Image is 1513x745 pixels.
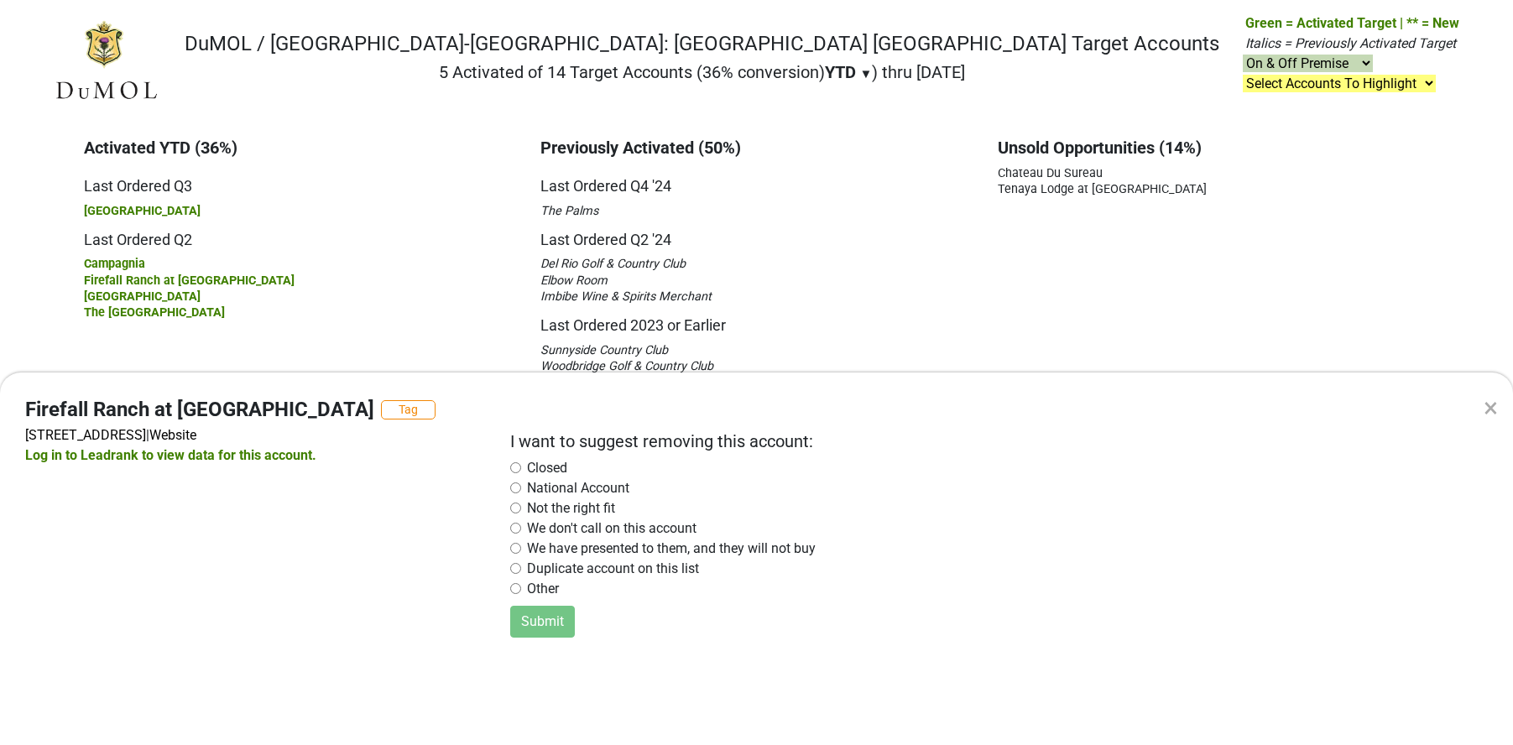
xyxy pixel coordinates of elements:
[25,398,374,422] h4: Firefall Ranch at [GEOGRAPHIC_DATA]
[381,400,436,419] button: Tag
[527,559,699,579] label: Duplicate account on this list
[527,478,629,498] label: National Account
[510,431,1456,451] h2: I want to suggest removing this account:
[527,518,697,539] label: We don't call on this account
[527,498,615,518] label: Not the right fit
[527,539,816,559] label: We have presented to them, and they will not buy
[1484,388,1498,428] div: ×
[25,427,146,443] a: [STREET_ADDRESS]
[25,447,316,463] a: Log in to Leadrank to view data for this account.
[149,427,196,443] a: Website
[527,579,559,599] label: Other
[510,606,575,638] button: Submit
[146,427,149,443] span: |
[527,458,567,478] label: Closed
